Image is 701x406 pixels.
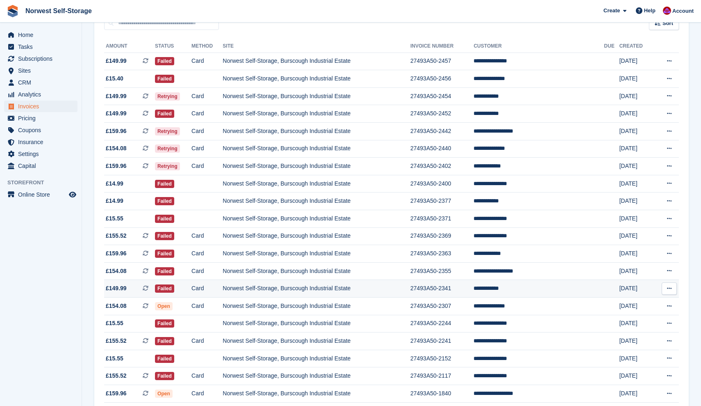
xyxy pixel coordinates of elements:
td: [DATE] [619,367,654,385]
img: Daniel Grensinger [663,7,671,15]
td: 27493A50-2341 [410,280,473,298]
td: Norwest Self-Storage, Burscough Industrial Estate [223,227,410,245]
span: Failed [155,57,174,65]
td: 27493A50-2152 [410,350,473,367]
span: Coupons [18,124,67,136]
span: Open [155,302,173,310]
a: menu [4,160,77,172]
span: Invoices [18,101,67,112]
td: 27493A50-2369 [410,227,473,245]
span: Failed [155,197,174,205]
span: Retrying [155,162,180,170]
td: Card [191,298,223,315]
span: Create [603,7,620,15]
th: Method [191,40,223,53]
span: Failed [155,250,174,258]
a: menu [4,148,77,160]
td: 27493A50-2307 [410,298,473,315]
td: Norwest Self-Storage, Burscough Industrial Estate [223,53,410,70]
a: Preview store [68,190,77,200]
td: Card [191,123,223,140]
span: Failed [155,232,174,240]
th: Created [619,40,654,53]
span: Insurance [18,136,67,148]
th: Customer [473,40,604,53]
td: [DATE] [619,140,654,158]
span: Help [644,7,655,15]
span: £14.99 [106,197,123,205]
span: £159.96 [106,127,127,135]
span: £155.52 [106,372,127,380]
td: Card [191,53,223,70]
a: menu [4,89,77,100]
span: £14.99 [106,179,123,188]
td: [DATE] [619,385,654,402]
td: Norwest Self-Storage, Burscough Industrial Estate [223,210,410,228]
a: menu [4,189,77,200]
td: [DATE] [619,315,654,333]
span: £154.08 [106,144,127,153]
span: Retrying [155,92,180,101]
td: Card [191,262,223,280]
td: Norwest Self-Storage, Burscough Industrial Estate [223,262,410,280]
td: [DATE] [619,210,654,228]
span: Failed [155,110,174,118]
td: [DATE] [619,105,654,123]
th: Invoice Number [410,40,473,53]
a: menu [4,124,77,136]
span: Failed [155,284,174,293]
td: Norwest Self-Storage, Burscough Industrial Estate [223,175,410,193]
span: Home [18,29,67,41]
td: Norwest Self-Storage, Burscough Industrial Estate [223,245,410,263]
span: £154.08 [106,302,127,310]
td: [DATE] [619,227,654,245]
span: Analytics [18,89,67,100]
span: Tasks [18,41,67,53]
td: 27493A50-2400 [410,175,473,193]
td: Card [191,158,223,175]
td: [DATE] [619,87,654,105]
td: 27493A50-2454 [410,87,473,105]
span: £15.55 [106,214,123,223]
span: £149.99 [106,92,127,101]
span: Online Store [18,189,67,200]
a: menu [4,29,77,41]
td: [DATE] [619,123,654,140]
td: Card [191,105,223,123]
td: 27493A50-2371 [410,210,473,228]
th: Status [155,40,191,53]
td: Card [191,245,223,263]
td: Norwest Self-Storage, Burscough Industrial Estate [223,105,410,123]
td: Norwest Self-Storage, Burscough Industrial Estate [223,87,410,105]
td: 27493A50-2241 [410,333,473,350]
span: £149.99 [106,284,127,293]
td: 27493A50-1840 [410,385,473,402]
span: Pricing [18,112,67,124]
span: Failed [155,267,174,275]
span: Account [672,7,694,15]
td: 27493A50-2456 [410,70,473,88]
span: Settings [18,148,67,160]
span: Sort [662,19,673,28]
td: 27493A50-2402 [410,158,473,175]
a: menu [4,41,77,53]
td: [DATE] [619,175,654,193]
td: [DATE] [619,245,654,263]
span: Failed [155,319,174,328]
span: £15.55 [106,354,123,363]
span: Storefront [7,179,82,187]
td: Card [191,385,223,402]
span: Retrying [155,145,180,153]
span: Open [155,390,173,398]
td: [DATE] [619,350,654,367]
td: [DATE] [619,298,654,315]
a: menu [4,136,77,148]
span: Retrying [155,127,180,135]
td: Norwest Self-Storage, Burscough Industrial Estate [223,333,410,350]
td: 27493A50-2244 [410,315,473,333]
span: CRM [18,77,67,88]
span: Failed [155,180,174,188]
span: £155.52 [106,337,127,345]
th: Due [604,40,619,53]
td: [DATE] [619,333,654,350]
